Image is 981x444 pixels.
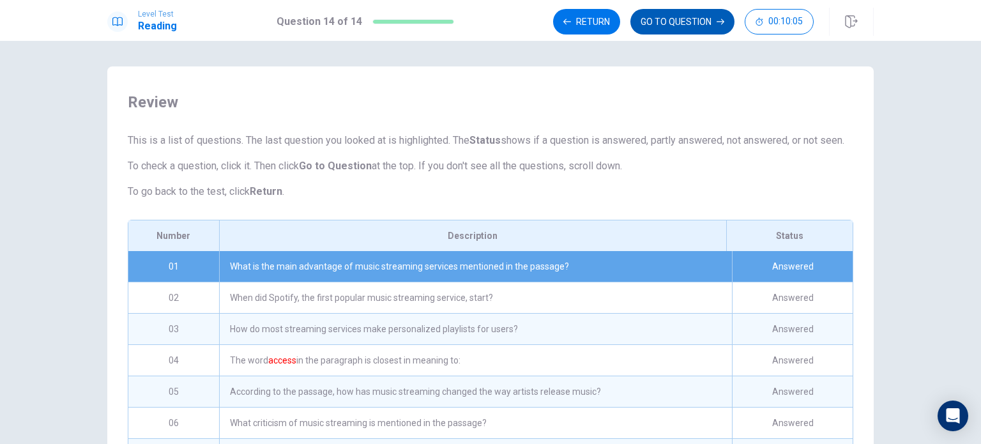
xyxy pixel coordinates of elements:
[219,282,732,313] div: When did Spotify, the first popular music streaming service, start?
[219,408,732,438] div: What criticism of music streaming is mentioned in the passage?
[138,19,177,34] h1: Reading
[128,408,219,438] div: 06
[745,9,814,34] button: 00:10:05
[732,345,853,376] div: Answered
[128,314,219,344] div: 03
[768,17,803,27] span: 00:10:05
[268,355,296,365] font: access
[219,220,726,251] div: Description
[732,282,853,313] div: Answered
[277,14,362,29] h1: Question 14 of 14
[219,314,732,344] div: How do most streaming services make personalized playlists for users?
[732,251,853,282] div: Answered
[250,185,282,197] strong: Return
[128,220,219,251] div: Number
[630,9,734,34] button: GO TO QUESTION
[732,376,853,407] div: Answered
[128,158,853,174] p: To check a question, click it. Then click at the top. If you don't see all the questions, scroll ...
[128,184,853,199] p: To go back to the test, click .
[128,345,219,376] div: 04
[553,9,620,34] button: Return
[299,160,372,172] strong: Go to Question
[938,401,968,431] div: Open Intercom Messenger
[732,314,853,344] div: Answered
[732,408,853,438] div: Answered
[128,92,853,112] span: Review
[219,376,732,407] div: According to the passage, how has music streaming changed the way artists release music?
[726,220,853,251] div: Status
[128,133,853,148] p: This is a list of questions. The last question you looked at is highlighted. The shows if a quest...
[128,282,219,313] div: 02
[219,251,732,282] div: What is the main advantage of music streaming services mentioned in the passage?
[138,10,177,19] span: Level Test
[469,134,501,146] strong: Status
[128,376,219,407] div: 05
[219,345,732,376] div: The word in the paragraph is closest in meaning to:
[128,251,219,282] div: 01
